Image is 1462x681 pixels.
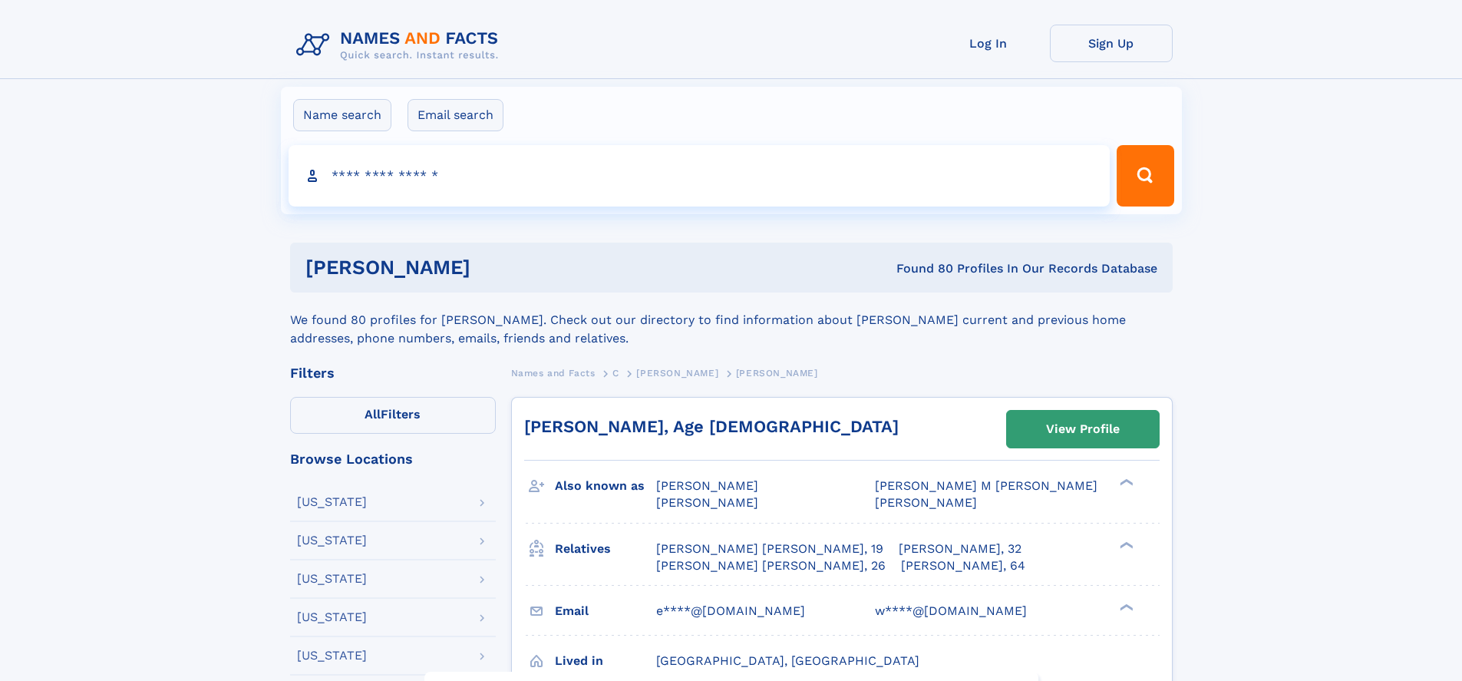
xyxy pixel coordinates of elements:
input: search input [289,145,1111,207]
h3: Relatives [555,536,656,562]
span: [PERSON_NAME] [636,368,718,379]
span: [PERSON_NAME] [736,368,818,379]
label: Email search [408,99,503,131]
span: [PERSON_NAME] [875,495,977,510]
span: All [365,407,381,421]
a: [PERSON_NAME] [PERSON_NAME], 19 [656,541,883,557]
div: Found 80 Profiles In Our Records Database [683,260,1157,277]
div: ❯ [1116,602,1134,612]
div: Browse Locations [290,452,496,466]
a: C [612,363,619,382]
span: [PERSON_NAME] M [PERSON_NAME] [875,478,1097,493]
button: Search Button [1117,145,1173,207]
a: Log In [927,25,1050,62]
div: View Profile [1046,412,1120,447]
a: [PERSON_NAME] [636,363,718,382]
label: Filters [290,397,496,434]
a: [PERSON_NAME], 32 [899,541,1021,557]
h1: [PERSON_NAME] [305,258,684,277]
div: [US_STATE] [297,496,367,508]
div: ❯ [1116,540,1134,550]
a: Sign Up [1050,25,1173,62]
h3: Lived in [555,648,656,674]
div: [US_STATE] [297,611,367,623]
span: [PERSON_NAME] [656,495,758,510]
span: [GEOGRAPHIC_DATA], [GEOGRAPHIC_DATA] [656,653,919,668]
div: [US_STATE] [297,534,367,547]
div: ❯ [1116,478,1134,488]
span: [PERSON_NAME] [656,478,758,493]
div: We found 80 profiles for [PERSON_NAME]. Check out our directory to find information about [PERSON... [290,293,1173,348]
a: Names and Facts [511,363,596,382]
span: C [612,368,619,379]
a: [PERSON_NAME], 64 [901,557,1025,574]
div: [US_STATE] [297,650,367,662]
a: [PERSON_NAME] [PERSON_NAME], 26 [656,557,886,574]
h3: Also known as [555,473,656,499]
label: Name search [293,99,391,131]
a: [PERSON_NAME], Age [DEMOGRAPHIC_DATA] [524,417,899,436]
div: Filters [290,366,496,380]
div: [US_STATE] [297,573,367,585]
img: Logo Names and Facts [290,25,511,66]
a: View Profile [1007,411,1159,448]
h3: Email [555,598,656,624]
